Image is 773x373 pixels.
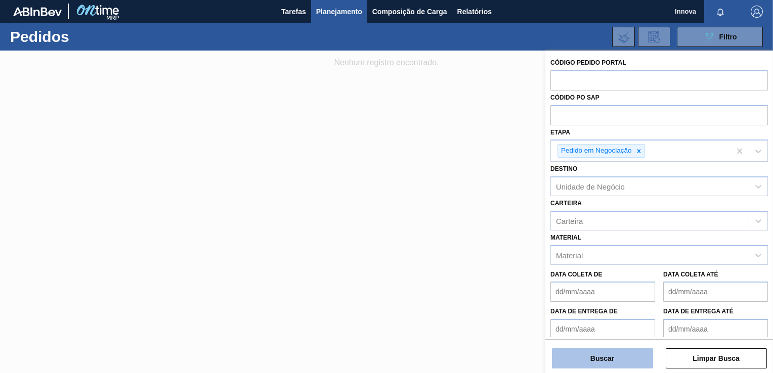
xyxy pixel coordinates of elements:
label: Data de Entrega até [663,308,734,315]
label: Carteira [550,200,582,207]
input: dd/mm/aaaa [663,282,768,302]
label: Material [550,234,581,241]
label: Data coleta de [550,271,602,278]
input: dd/mm/aaaa [550,319,655,339]
div: Solicitação de Revisão de Pedidos [638,27,670,47]
input: dd/mm/aaaa [550,282,655,302]
span: Composição de Carga [372,6,447,18]
span: Relatórios [457,6,492,18]
div: Material [556,251,583,259]
span: Tarefas [281,6,306,18]
label: Data coleta até [663,271,718,278]
label: Códido PO SAP [550,94,599,101]
div: Carteira [556,216,583,225]
span: Filtro [719,33,737,41]
button: Filtro [677,27,763,47]
label: Etapa [550,129,570,136]
input: dd/mm/aaaa [663,319,768,339]
span: Planejamento [316,6,362,18]
div: Pedido em Negociação [558,145,633,157]
label: Destino [550,165,577,172]
h1: Pedidos [10,31,155,42]
div: Importar Negociações dos Pedidos [612,27,635,47]
div: Unidade de Negócio [556,182,625,191]
button: Notificações [704,5,737,19]
label: Data de Entrega de [550,308,618,315]
label: Código Pedido Portal [550,59,626,66]
img: TNhmsLtSVTkK8tSr43FrP2fwEKptu5GPRR3wAAAABJRU5ErkJggg== [13,7,62,16]
img: Logout [751,6,763,18]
